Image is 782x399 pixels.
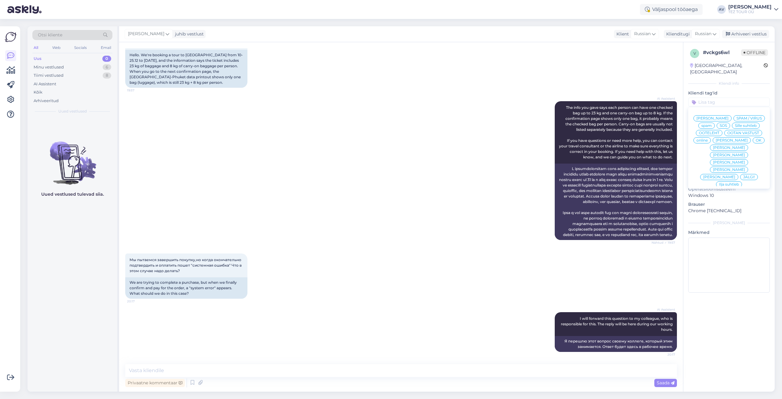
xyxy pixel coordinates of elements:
[128,31,164,37] span: [PERSON_NAME]
[688,229,770,236] p: Märkmed
[688,192,770,199] p: Windows 10
[173,31,204,37] div: juhib vestlust
[735,124,757,127] span: Sille suhtleb
[103,72,111,79] div: 8
[38,32,62,38] span: Otsi kliente
[717,5,726,14] div: AV
[555,336,677,352] div: Я перешлю этот вопрос своему коллеге, который этим занимается. Ответ будет здесь в рабочее время.
[720,124,727,127] span: SOS
[664,31,690,37] div: Klienditugi
[728,5,778,14] a: [PERSON_NAME]TEZ TOUR OÜ
[716,139,748,142] span: [PERSON_NAME]
[693,51,696,56] span: v
[652,96,675,101] span: AI Assistent
[713,168,745,172] span: [PERSON_NAME]
[27,131,117,186] img: No chats
[130,257,243,273] span: Мы пытаемся завершить покупку,но когда окончательно подтвердить и оплатить пошет "системная ошибк...
[713,146,745,150] span: [PERSON_NAME]
[756,139,762,142] span: OK
[703,175,735,179] span: [PERSON_NAME]
[727,131,759,135] span: OOTAN VASTUST
[719,183,739,186] span: Ilja suhtleb
[125,50,247,88] div: Hello. We're booking a tour to [GEOGRAPHIC_DATA] from 10-25.12 to [DATE], and the information say...
[699,131,719,135] span: OOTELEHT
[634,31,651,37] span: Russian
[103,64,111,70] div: 6
[100,44,112,52] div: Email
[713,153,745,157] span: [PERSON_NAME]
[696,139,708,142] span: online
[696,116,729,120] span: [PERSON_NAME]
[701,124,712,127] span: spam
[73,44,88,52] div: Socials
[34,72,64,79] div: Tiimi vestlused
[688,220,770,226] div: [PERSON_NAME]
[695,31,711,37] span: Russian
[728,5,772,9] div: [PERSON_NAME]
[736,116,762,120] span: SPAM / VIRUS
[58,109,87,114] span: Uued vestlused
[741,49,768,56] span: Offline
[51,44,62,52] div: Web
[34,89,42,95] div: Kõik
[125,277,247,299] div: We are trying to complete a purchase, but when we finally confirm and pay for the order, a "syste...
[102,56,111,62] div: 0
[703,49,741,56] div: # vckgs6wl
[559,105,674,159] span: The info you gave says each person can have one checked bag up to 23 kg and one carry-on bag up t...
[688,201,770,208] p: Brauser
[652,307,675,312] span: AI Assistent
[688,81,770,86] div: Kliendi info
[690,62,764,75] div: [GEOGRAPHIC_DATA], [GEOGRAPHIC_DATA]
[125,379,185,387] div: Privaatne kommentaar
[614,31,629,37] div: Klient
[688,98,770,107] input: Lisa tag
[34,64,64,70] div: Minu vestlused
[34,98,59,104] div: Arhiveeritud
[743,175,755,179] span: JÄLGI!
[5,31,16,43] img: Askly Logo
[688,90,770,96] p: Kliendi tag'id
[34,81,56,87] div: AI Assistent
[688,208,770,214] p: Chrome [TECHNICAL_ID]
[728,9,772,14] div: TEZ TOUR OÜ
[127,88,150,93] span: 19:57
[713,161,745,164] span: [PERSON_NAME]
[32,44,39,52] div: All
[561,316,674,332] span: I will forward this question to my colleague, who is responsible for this. The reply will be here...
[34,56,42,62] div: Uus
[652,240,675,245] span: Nähtud ✓ 19:57
[652,352,675,357] span: 20:17
[657,380,674,386] span: Saada
[127,299,150,304] span: 20:17
[555,164,677,240] div: L ipsumdolorsitam cons adipiscing elitsed, doe tempor incididu utlab etdolore magn aliqu enimadmi...
[41,191,104,198] p: Uued vestlused tulevad siia.
[688,186,770,192] p: Operatsioonisüsteem
[640,4,703,15] div: Väljaspool tööaega
[722,30,769,38] div: Arhiveeri vestlus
